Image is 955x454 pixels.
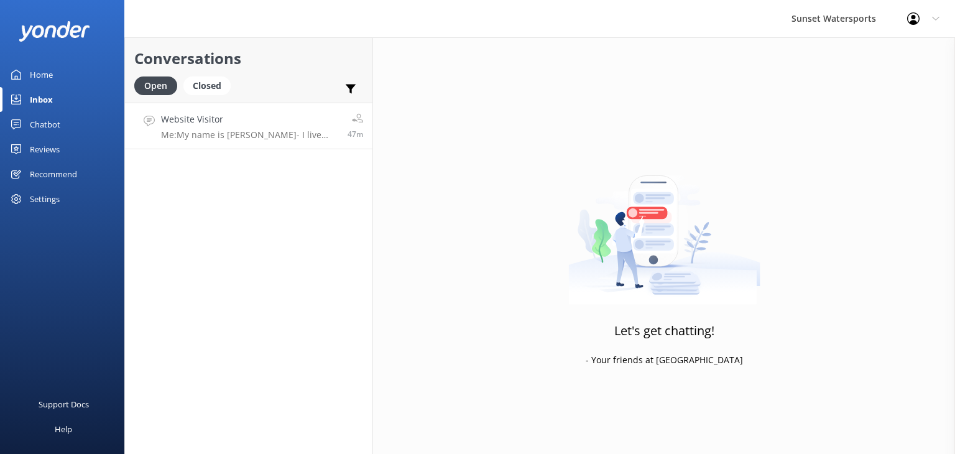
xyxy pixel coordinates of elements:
p: Me: My name is [PERSON_NAME]- I live here in [GEOGRAPHIC_DATA] and I'm happy to assist! [161,129,338,141]
div: Closed [183,76,231,95]
div: Home [30,62,53,87]
h3: Let's get chatting! [614,321,714,341]
div: Chatbot [30,112,60,137]
div: Recommend [30,162,77,187]
span: Sep 01 2025 08:57am (UTC -05:00) America/Cancun [348,129,363,139]
a: Website VisitorMe:My name is [PERSON_NAME]- I live here in [GEOGRAPHIC_DATA] and I'm happy to ass... [125,103,372,149]
div: Help [55,417,72,442]
img: yonder-white-logo.png [19,21,90,42]
img: artwork of a man stealing a conversation from at giant smartphone [568,149,760,305]
h2: Conversations [134,47,363,70]
h4: Website Visitor [161,113,338,126]
div: Inbox [30,87,53,112]
div: Reviews [30,137,60,162]
p: - Your friends at [GEOGRAPHIC_DATA] [586,353,743,367]
div: Settings [30,187,60,211]
a: Closed [183,78,237,92]
div: Open [134,76,177,95]
a: Open [134,78,183,92]
div: Support Docs [39,392,89,417]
